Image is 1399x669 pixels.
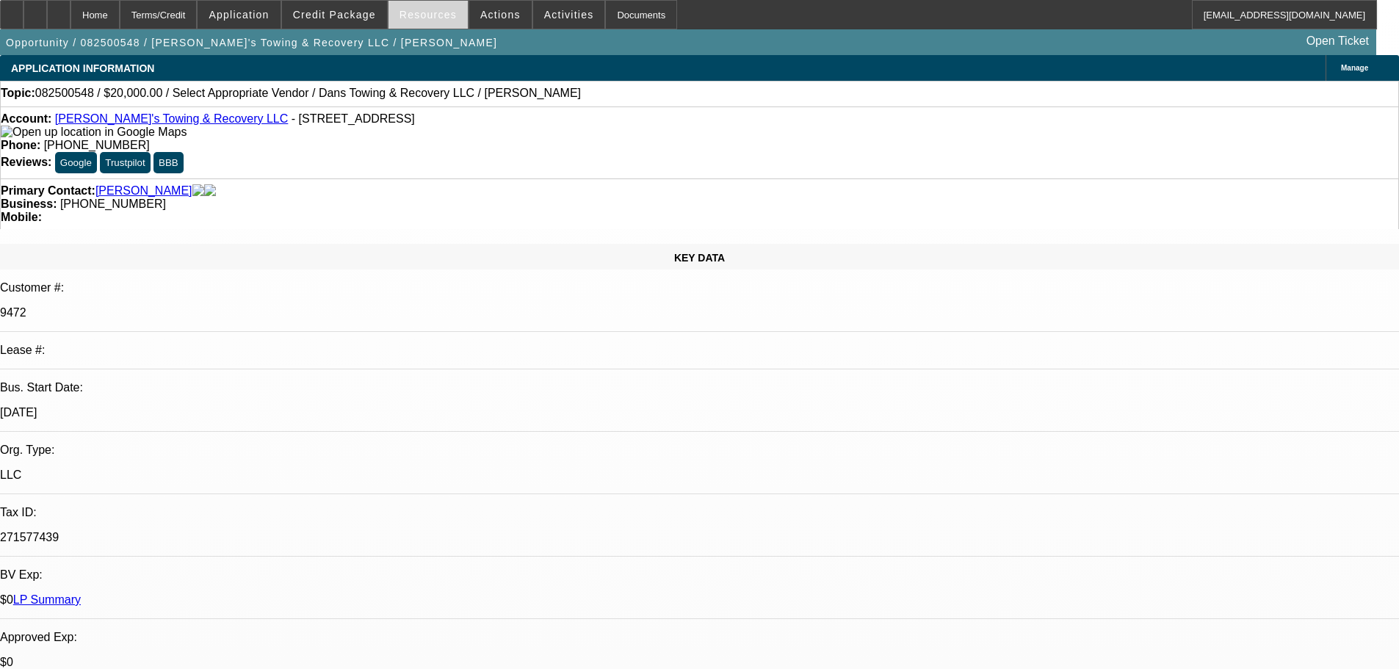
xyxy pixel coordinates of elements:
[204,184,216,198] img: linkedin-icon.png
[100,152,150,173] button: Trustpilot
[1,211,42,223] strong: Mobile:
[400,9,457,21] span: Resources
[1,112,51,125] strong: Account:
[674,252,725,264] span: KEY DATA
[1301,29,1375,54] a: Open Ticket
[1,156,51,168] strong: Reviews:
[55,152,97,173] button: Google
[1,87,35,100] strong: Topic:
[293,9,376,21] span: Credit Package
[1341,64,1368,72] span: Manage
[13,593,81,606] a: LP Summary
[544,9,594,21] span: Activities
[6,37,497,48] span: Opportunity / 082500548 / [PERSON_NAME]'s Towing & Recovery LLC / [PERSON_NAME]
[11,62,154,74] span: APPLICATION INFORMATION
[282,1,387,29] button: Credit Package
[1,198,57,210] strong: Business:
[1,139,40,151] strong: Phone:
[192,184,204,198] img: facebook-icon.png
[388,1,468,29] button: Resources
[1,184,95,198] strong: Primary Contact:
[480,9,521,21] span: Actions
[198,1,280,29] button: Application
[55,112,289,125] a: [PERSON_NAME]'s Towing & Recovery LLC
[35,87,581,100] span: 082500548 / $20,000.00 / Select Appropriate Vendor / Dans Towing & Recovery LLC / [PERSON_NAME]
[1,126,187,139] img: Open up location in Google Maps
[153,152,184,173] button: BBB
[95,184,192,198] a: [PERSON_NAME]
[469,1,532,29] button: Actions
[533,1,605,29] button: Activities
[44,139,150,151] span: [PHONE_NUMBER]
[60,198,166,210] span: [PHONE_NUMBER]
[1,126,187,138] a: View Google Maps
[292,112,415,125] span: - [STREET_ADDRESS]
[209,9,269,21] span: Application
